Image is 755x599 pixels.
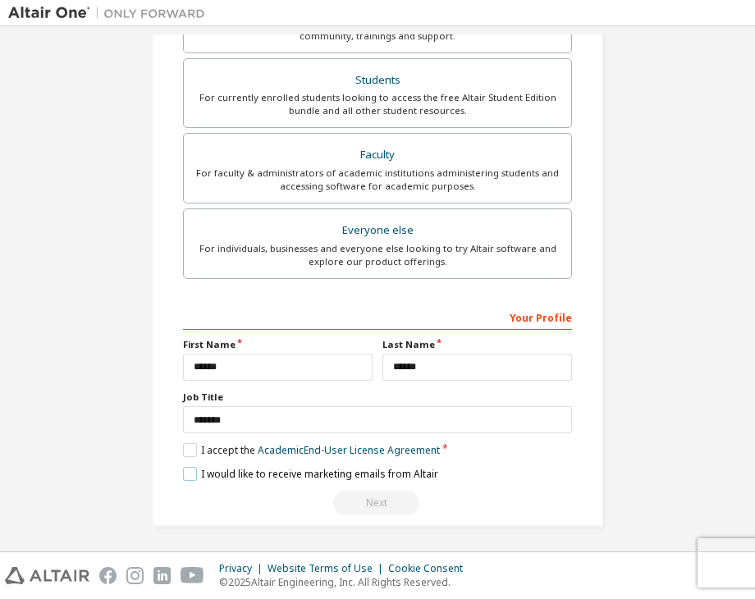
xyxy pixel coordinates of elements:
div: For faculty & administrators of academic institutions administering students and accessing softwa... [194,167,561,193]
div: Email already exists [183,491,572,515]
img: linkedin.svg [153,567,171,584]
p: © 2025 Altair Engineering, Inc. All Rights Reserved. [219,575,473,589]
img: youtube.svg [181,567,204,584]
div: Everyone else [194,219,561,242]
label: Last Name [382,338,572,351]
a: Academic End-User License Agreement [258,443,440,457]
label: I would like to receive marketing emails from Altair [183,467,438,481]
div: Students [194,69,561,92]
label: Job Title [183,391,572,404]
div: Cookie Consent [388,562,473,575]
div: Website Terms of Use [268,562,388,575]
div: For individuals, businesses and everyone else looking to try Altair software and explore our prod... [194,242,561,268]
label: I accept the [183,443,440,457]
div: For currently enrolled students looking to access the free Altair Student Edition bundle and all ... [194,91,561,117]
div: Faculty [194,144,561,167]
img: facebook.svg [99,567,117,584]
img: instagram.svg [126,567,144,584]
img: altair_logo.svg [5,567,89,584]
img: Altair One [8,5,213,21]
div: Your Profile [183,304,572,330]
div: Privacy [219,562,268,575]
label: First Name [183,338,373,351]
